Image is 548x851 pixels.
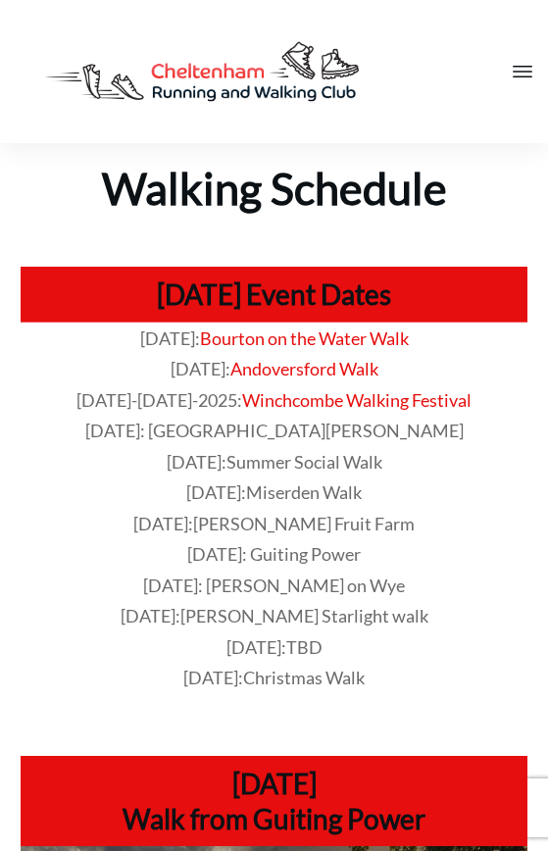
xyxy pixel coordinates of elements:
span: [DATE]: [167,451,382,473]
span: [DATE]: [140,327,200,349]
a: Bourton on the Water Walk [200,327,409,349]
span: [DATE]: [226,636,323,658]
h1: [DATE] Event Dates [30,276,518,312]
span: [DATE]: [171,358,230,379]
span: [DATE]: [121,605,428,626]
span: [DATE]-[DATE]-2025: [76,389,242,411]
span: [DATE]: [133,513,415,534]
span: [DATE]: [183,667,365,688]
h1: Walk from Guiting Power [30,801,518,836]
span: TBD [286,636,323,658]
span: Summer Social Walk [226,451,382,473]
span: Miserden Walk [246,481,362,503]
span: Christmas Walk [243,667,365,688]
span: [DATE]: [186,481,362,503]
span: [PERSON_NAME] Fruit Farm [193,513,415,534]
span: [DATE]: [GEOGRAPHIC_DATA][PERSON_NAME] [85,420,464,441]
a: Andoversford Walk [230,358,378,379]
h1: Walking Schedule [2,145,546,218]
a: Winchcombe Walking Festival [242,389,472,411]
span: [PERSON_NAME] Starlight walk [180,605,428,626]
span: [DATE]: Guiting Power [187,543,361,565]
h1: [DATE] [30,766,518,801]
span: [DATE]: [PERSON_NAME] on Wye [143,575,405,596]
img: Decathlon [20,20,384,124]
